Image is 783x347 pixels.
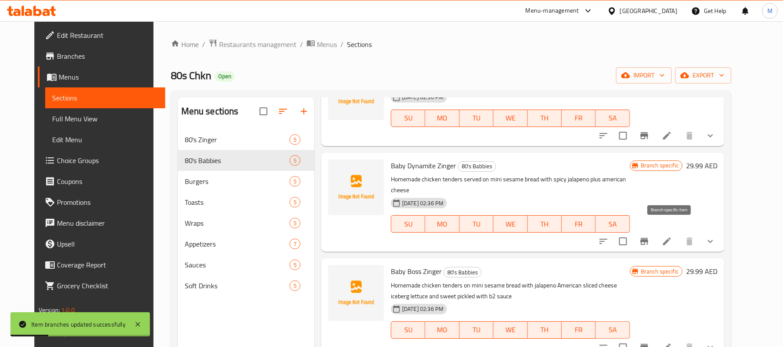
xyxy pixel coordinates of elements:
[273,101,293,122] span: Sort sections
[399,199,447,207] span: [DATE] 02:36 PM
[463,324,490,336] span: TU
[317,39,337,50] span: Menus
[38,234,165,254] a: Upsell
[290,219,300,227] span: 5
[185,155,290,166] span: 80's Babbies
[178,171,314,192] div: Burgers5
[290,261,300,269] span: 5
[682,70,724,81] span: export
[614,232,632,250] span: Select to update
[565,112,592,124] span: FR
[61,304,75,316] span: 1.0.0
[185,176,290,187] span: Burgers
[705,130,716,141] svg: Show Choices
[178,275,314,296] div: Soft Drinks5
[679,231,700,252] button: delete
[185,197,290,207] div: Toasts
[395,218,422,230] span: SU
[562,321,596,339] button: FR
[215,71,235,82] div: Open
[443,267,482,277] div: 80's Babbies
[57,197,158,207] span: Promotions
[391,215,425,233] button: SU
[38,275,165,296] a: Grocery Checklist
[463,218,490,230] span: TU
[493,110,527,127] button: WE
[460,110,493,127] button: TU
[290,260,300,270] div: items
[300,39,303,50] li: /
[52,93,158,103] span: Sections
[596,110,630,127] button: SA
[429,324,456,336] span: MO
[497,324,524,336] span: WE
[599,324,626,336] span: SA
[38,67,165,87] a: Menus
[391,321,425,339] button: SU
[254,102,273,120] span: Select all sections
[340,39,343,50] li: /
[429,112,456,124] span: MO
[209,39,297,50] a: Restaurants management
[38,46,165,67] a: Branches
[178,213,314,234] div: Wraps5
[497,218,524,230] span: WE
[31,320,126,329] div: Item branches updated successfully
[290,177,300,186] span: 5
[531,218,558,230] span: TH
[57,260,158,270] span: Coverage Report
[425,110,459,127] button: MO
[425,215,459,233] button: MO
[290,240,300,248] span: 7
[290,157,300,165] span: 5
[38,171,165,192] a: Coupons
[460,321,493,339] button: TU
[686,265,717,277] h6: 29.99 AED
[290,198,300,207] span: 5
[391,174,630,196] p: Homemade chicken tenders served on mini sesame bread with spicy jalapeno plus american cheese
[634,231,655,252] button: Branch-specific-item
[290,136,300,144] span: 5
[57,218,158,228] span: Menu disclaimer
[593,231,614,252] button: sort-choices
[290,218,300,228] div: items
[185,134,290,145] span: 80's Zinger
[57,176,158,187] span: Coupons
[565,218,592,230] span: FR
[616,67,672,83] button: import
[614,127,632,145] span: Select to update
[290,197,300,207] div: items
[620,6,677,16] div: [GEOGRAPHIC_DATA]
[395,112,422,124] span: SU
[293,101,314,122] button: Add section
[458,161,496,172] div: 80's Babbies
[596,321,630,339] button: SA
[178,234,314,254] div: Appetizers7
[662,236,672,247] a: Edit menu item
[39,304,60,316] span: Version:
[181,105,239,118] h2: Menu sections
[675,67,731,83] button: export
[347,39,372,50] span: Sections
[185,218,290,228] span: Wraps
[178,150,314,171] div: 80's Babbies5
[700,231,721,252] button: show more
[38,150,165,171] a: Choice Groups
[45,129,165,150] a: Edit Menu
[178,129,314,150] div: 80's Zinger5
[391,280,630,302] p: Homemade chicken tenders on mini sesame bread with jalapeno American sliced cheese iceberg lettuc...
[328,160,384,215] img: Baby Dynamite Zinger
[531,324,558,336] span: TH
[171,39,732,50] nav: breadcrumb
[562,110,596,127] button: FR
[637,267,682,276] span: Branch specific
[565,324,592,336] span: FR
[185,260,290,270] span: Sauces
[215,73,235,80] span: Open
[623,70,665,81] span: import
[493,215,527,233] button: WE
